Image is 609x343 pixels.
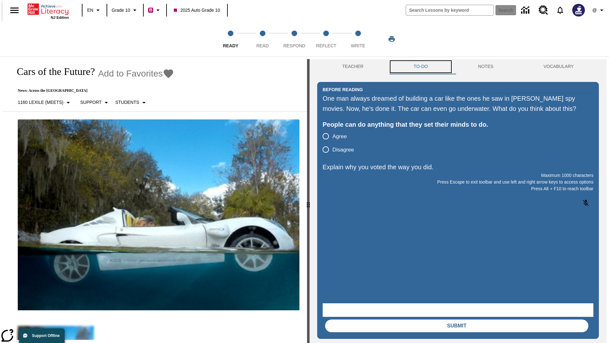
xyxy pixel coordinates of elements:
span: Write [351,43,365,48]
button: Teacher [317,59,389,74]
button: Add to Favorites - Cars of the Future? [98,68,174,79]
button: Ready step 1 of 5 [212,22,249,57]
div: Home [28,2,69,19]
p: Support [80,99,101,106]
button: Read step 2 of 5 [244,22,281,57]
button: VOCABULARY [518,59,599,74]
img: Avatar [572,4,585,17]
span: Support Offline [32,333,60,338]
button: Select Lexile, 1160 Lexile (Meets) [15,97,75,108]
button: Open side menu [5,1,24,20]
p: 1160 Lexile (Meets) [18,99,63,106]
button: Submit [325,319,588,332]
div: People can do anything that they set their minds to do. [323,119,593,130]
div: reading [3,59,307,340]
span: Respond [283,43,305,48]
button: Support Offline [19,328,65,343]
button: Profile/Settings [589,4,609,16]
img: High-tech automobile treading water. [18,119,299,310]
button: Reflect step 4 of 5 [308,22,344,57]
a: Data Center [517,2,535,19]
button: Grade: Grade 10, Select a grade [109,4,141,16]
h1: Cars of the Future? [10,66,95,77]
span: @ [592,7,597,14]
a: Resource Center, Will open in new tab [535,2,552,19]
div: One man always dreamed of building a car like the ones he saw in [PERSON_NAME] spy movies. Now, h... [323,93,593,114]
div: activity [310,59,606,343]
span: B [149,6,152,14]
button: Click to activate and allow voice recognition [578,195,593,211]
input: search field [406,5,494,15]
body: Explain why you voted the way you did. Maximum 1000 characters Press Alt + F10 to reach toolbar P... [3,5,93,11]
button: Respond step 3 of 5 [276,22,313,57]
div: poll [323,130,359,156]
div: Instructional Panel Tabs [317,59,599,74]
p: Explain why you voted the way you did. [323,162,593,172]
button: Language: EN, Select a language [84,4,105,16]
span: EN [87,7,93,14]
a: Notifications [552,2,568,18]
button: Boost Class color is violet red. Change class color [146,4,164,16]
span: Add to Favorites [98,69,163,79]
button: Select a new avatar [568,2,589,18]
span: NJ Edition [51,16,69,19]
p: Press Escape to exit toolbar and use left and right arrow keys to access options [323,179,593,185]
span: Agree [332,132,347,141]
button: TO-DO [389,59,453,74]
p: Students [115,99,139,106]
div: Press Enter or Spacebar and then press right and left arrow keys to move the slider [307,59,310,343]
span: Reflect [316,43,337,48]
h2: Before Reading [323,86,363,93]
span: 2025 Auto Grade 10 [174,7,220,14]
button: NOTES [453,59,518,74]
button: Scaffolds, Support [78,97,113,108]
button: Write step 5 of 5 [340,22,377,57]
button: Print [382,33,402,45]
span: Read [256,43,269,48]
p: News: Across the [GEOGRAPHIC_DATA] [10,88,174,93]
p: Press Alt + F10 to reach toolbar [323,185,593,192]
p: Maximum 1000 characters [323,172,593,179]
span: Grade 10 [112,7,130,14]
span: Ready [223,43,239,48]
span: Disagree [332,146,354,154]
button: Select Student [113,97,150,108]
